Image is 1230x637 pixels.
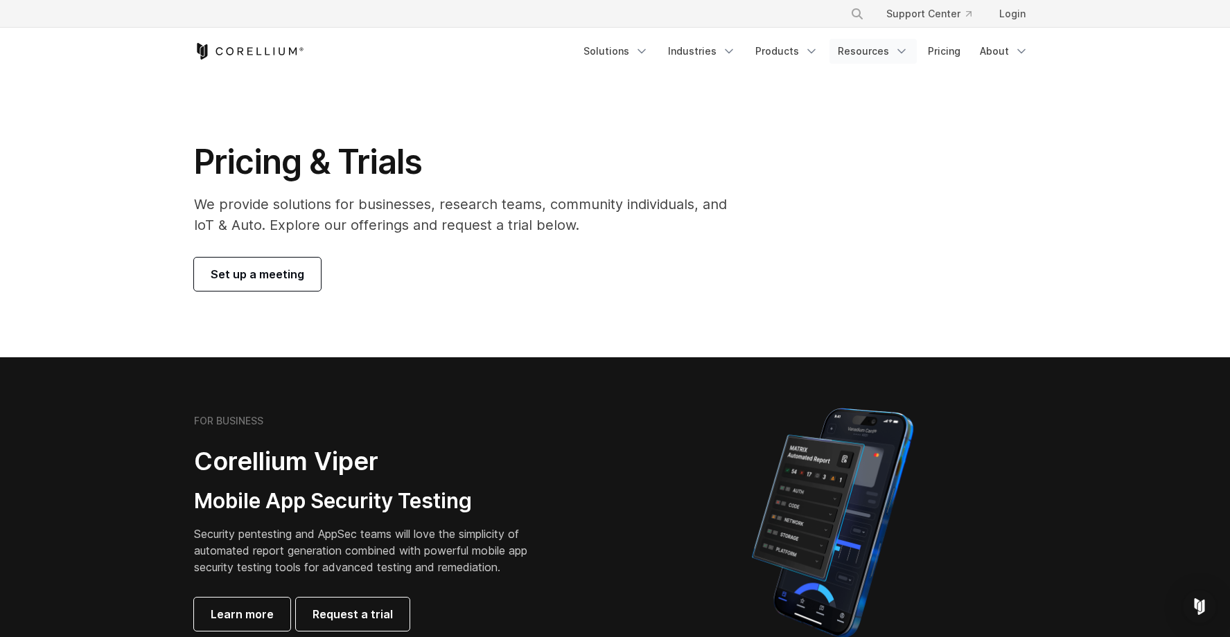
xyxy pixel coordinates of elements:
[194,194,746,235] p: We provide solutions for businesses, research teams, community individuals, and IoT & Auto. Explo...
[875,1,983,26] a: Support Center
[211,606,274,622] span: Learn more
[211,266,304,282] span: Set up a meeting
[194,141,746,183] h1: Pricing & Trials
[194,415,263,427] h6: FOR BUSINESS
[194,488,549,514] h3: Mobile App Security Testing
[747,39,827,64] a: Products
[920,39,969,64] a: Pricing
[660,39,744,64] a: Industries
[575,39,657,64] a: Solutions
[834,1,1037,26] div: Navigation Menu
[194,526,549,575] p: Security pentesting and AppSec teams will love the simplicity of automated report generation comb...
[845,1,870,26] button: Search
[972,39,1037,64] a: About
[575,39,1037,64] div: Navigation Menu
[194,258,321,291] a: Set up a meeting
[313,606,393,622] span: Request a trial
[988,1,1037,26] a: Login
[296,598,410,631] a: Request a trial
[194,446,549,477] h2: Corellium Viper
[829,39,917,64] a: Resources
[194,598,290,631] a: Learn more
[1183,590,1216,623] div: Open Intercom Messenger
[194,43,304,60] a: Corellium Home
